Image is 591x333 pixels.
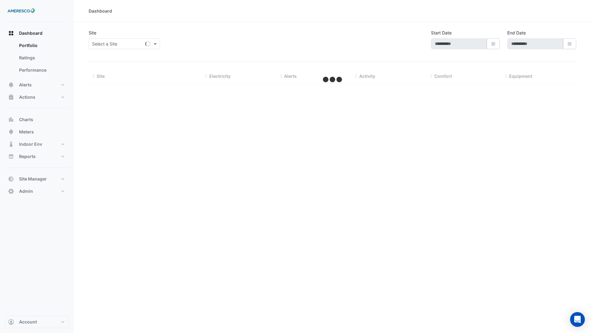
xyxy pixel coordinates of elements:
[19,117,33,123] span: Charts
[8,188,14,194] app-icon: Admin
[5,316,69,328] button: Account
[284,73,297,79] span: Alerts
[19,82,32,88] span: Alerts
[8,94,14,100] app-icon: Actions
[89,8,112,14] div: Dashboard
[5,150,69,163] button: Reports
[14,64,69,76] a: Performance
[8,141,14,147] app-icon: Indoor Env
[5,185,69,197] button: Admin
[5,91,69,103] button: Actions
[19,94,35,100] span: Actions
[19,129,34,135] span: Meters
[5,113,69,126] button: Charts
[8,117,14,123] app-icon: Charts
[570,312,585,327] div: Open Intercom Messenger
[14,52,69,64] a: Ratings
[8,82,14,88] app-icon: Alerts
[5,138,69,150] button: Indoor Env
[434,73,452,79] span: Comfort
[509,73,532,79] span: Equipment
[507,30,526,36] label: End Date
[89,30,96,36] label: Site
[8,153,14,160] app-icon: Reports
[19,153,36,160] span: Reports
[5,173,69,185] button: Site Manager
[7,5,35,17] img: Company Logo
[19,176,47,182] span: Site Manager
[209,73,231,79] span: Electricity
[431,30,452,36] label: Start Date
[14,39,69,52] a: Portfolio
[8,176,14,182] app-icon: Site Manager
[5,79,69,91] button: Alerts
[359,73,375,79] span: Activity
[5,27,69,39] button: Dashboard
[8,30,14,36] app-icon: Dashboard
[5,39,69,79] div: Dashboard
[5,126,69,138] button: Meters
[19,30,42,36] span: Dashboard
[97,73,105,79] span: Site
[19,319,37,325] span: Account
[19,141,42,147] span: Indoor Env
[8,129,14,135] app-icon: Meters
[19,188,33,194] span: Admin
